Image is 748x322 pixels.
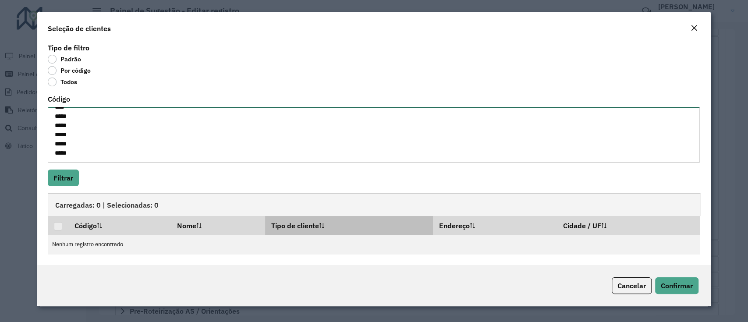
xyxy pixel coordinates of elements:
[48,94,70,104] label: Código
[691,25,698,32] em: Fechar
[48,170,79,186] button: Filtrar
[655,277,698,294] button: Confirmar
[617,281,646,290] span: Cancelar
[265,216,433,234] th: Tipo de cliente
[48,23,111,34] h4: Seleção de clientes
[48,235,700,255] td: Nenhum registro encontrado
[48,55,81,64] label: Padrão
[171,216,265,234] th: Nome
[433,216,557,234] th: Endereço
[48,66,91,75] label: Por código
[661,281,693,290] span: Confirmar
[48,42,89,53] label: Tipo de filtro
[557,216,700,234] th: Cidade / UF
[688,23,700,34] button: Close
[612,277,652,294] button: Cancelar
[69,216,171,234] th: Código
[48,193,700,216] div: Carregadas: 0 | Selecionadas: 0
[48,78,77,86] label: Todos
